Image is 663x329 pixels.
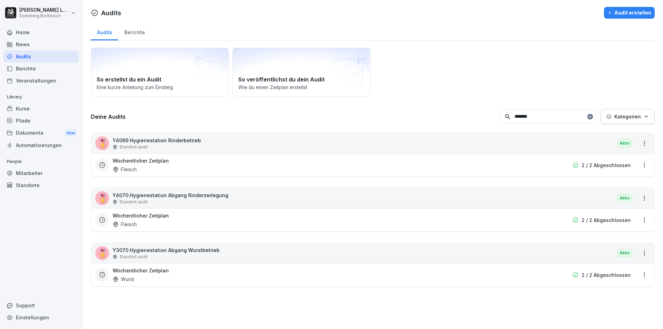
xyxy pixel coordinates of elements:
[3,127,79,139] div: Dokumente
[3,50,79,62] a: Audits
[3,311,79,323] a: Einstellungen
[19,13,70,18] p: Sonnberg Biofleisch
[113,221,137,228] div: Fleisch
[617,194,632,202] div: Aktiv
[600,109,655,124] button: Kategorien
[3,75,79,87] a: Veranstaltungen
[91,48,229,97] a: So erstellst du ein AuditEine kurze Anleitung zum Einstieg
[614,113,641,120] p: Kategorien
[3,167,79,179] a: Mitarbeiter
[113,267,169,274] h3: Wöchentlicher Zeitplan
[617,249,632,257] div: Aktiv
[95,246,109,260] div: 🎖️
[3,299,79,311] div: Support
[232,48,371,97] a: So veröffentlichst du dein AuditWie du einen Zeitplan erstellst
[119,199,148,205] p: Standort audit
[582,271,631,279] p: 2 / 2 Abgeschlossen
[119,254,148,260] p: Standort audit
[3,103,79,115] a: Kurse
[118,23,151,40] a: Berichte
[3,139,79,151] a: Automatisierungen
[3,38,79,50] a: News
[3,26,79,38] a: Home
[113,192,228,199] p: Y4070 Hygienestation Abgang Rinderzerlegung
[3,91,79,103] p: Library
[238,84,365,91] p: Wie du einen Zeitplan erstellst
[3,179,79,191] a: Standorte
[95,136,109,150] div: 🎖️
[238,75,365,84] h2: So veröffentlichst du dein Audit
[582,162,631,169] p: 2 / 2 Abgeschlossen
[119,144,148,150] p: Standort audit
[607,9,651,17] div: Audit erstellen
[97,84,223,91] p: Eine kurze Anleitung zum Einstieg
[97,75,223,84] h2: So erstellst du ein Audit
[582,216,631,224] p: 2 / 2 Abgeschlossen
[65,129,77,137] div: New
[113,166,137,173] div: Fleisch
[3,127,79,139] a: DokumenteNew
[113,275,134,283] div: Wurst
[91,113,497,120] h3: Deine Audits
[101,8,121,18] h1: Audits
[95,191,109,205] div: 🎖️
[3,115,79,127] a: Pfade
[19,7,70,13] p: [PERSON_NAME] Lumetsberger
[604,7,655,19] button: Audit erstellen
[113,137,201,144] p: Y4069 Hygienestation Rinderbetrieb
[3,156,79,167] p: People
[3,62,79,75] a: Berichte
[113,246,220,254] p: Y3070 Hygienestation Abgang Wurstbetrieb
[91,23,118,40] a: Audits
[617,139,632,147] div: Aktiv
[113,212,169,219] h3: Wöchentlicher Zeitplan
[113,157,169,164] h3: Wöchentlicher Zeitplan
